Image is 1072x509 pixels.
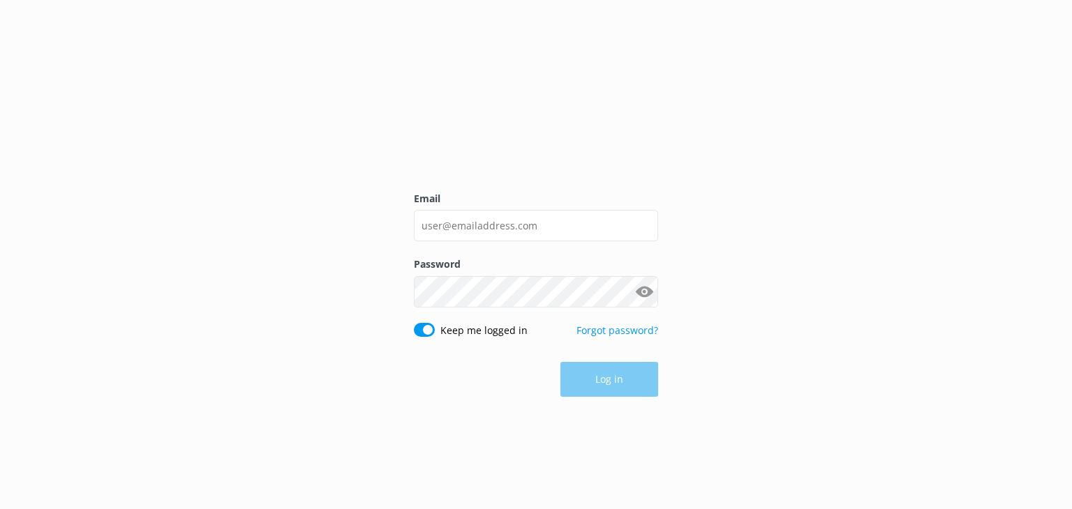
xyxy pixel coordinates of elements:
[414,210,658,241] input: user@emailaddress.com
[576,324,658,337] a: Forgot password?
[630,278,658,305] button: Show password
[414,257,658,272] label: Password
[414,191,658,206] label: Email
[440,323,528,338] label: Keep me logged in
